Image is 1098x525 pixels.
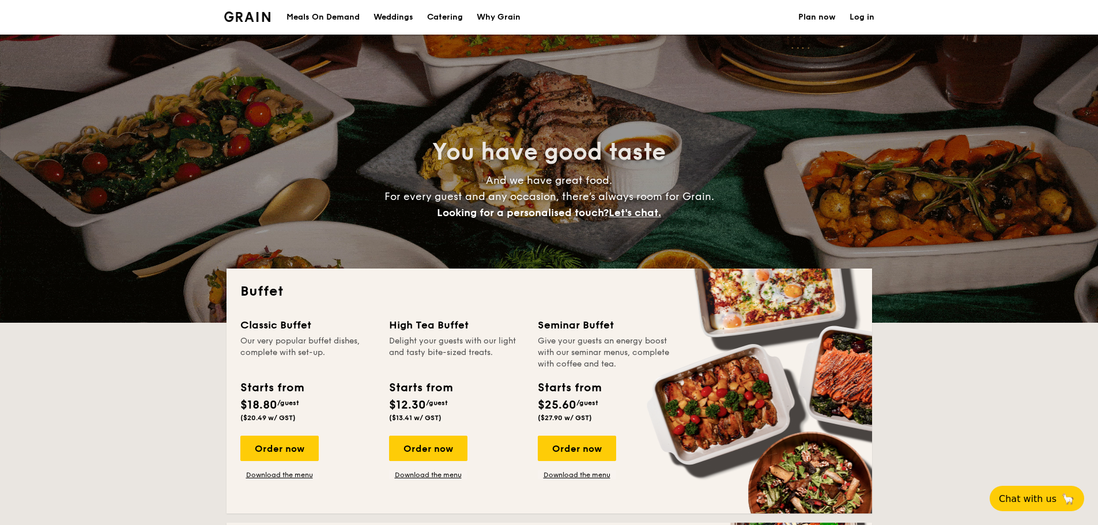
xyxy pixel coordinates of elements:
[240,335,375,370] div: Our very popular buffet dishes, complete with set-up.
[389,414,442,422] span: ($13.41 w/ GST)
[240,317,375,333] div: Classic Buffet
[240,379,303,396] div: Starts from
[576,399,598,407] span: /guest
[240,398,277,412] span: $18.80
[437,206,609,219] span: Looking for a personalised touch?
[389,317,524,333] div: High Tea Buffet
[990,486,1084,511] button: Chat with us🦙
[389,335,524,370] div: Delight your guests with our light and tasty bite-sized treats.
[538,335,673,370] div: Give your guests an energy boost with our seminar menus, complete with coffee and tea.
[432,138,666,166] span: You have good taste
[538,317,673,333] div: Seminar Buffet
[999,493,1057,504] span: Chat with us
[277,399,299,407] span: /guest
[384,174,714,219] span: And we have great food. For every guest and any occasion, there’s always room for Grain.
[538,436,616,461] div: Order now
[240,414,296,422] span: ($20.49 w/ GST)
[224,12,271,22] a: Logotype
[389,398,426,412] span: $12.30
[1061,492,1075,505] span: 🦙
[240,470,319,479] a: Download the menu
[609,206,661,219] span: Let's chat.
[389,379,452,396] div: Starts from
[240,282,858,301] h2: Buffet
[538,470,616,479] a: Download the menu
[240,436,319,461] div: Order now
[389,436,467,461] div: Order now
[538,414,592,422] span: ($27.90 w/ GST)
[538,379,601,396] div: Starts from
[389,470,467,479] a: Download the menu
[538,398,576,412] span: $25.60
[426,399,448,407] span: /guest
[224,12,271,22] img: Grain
